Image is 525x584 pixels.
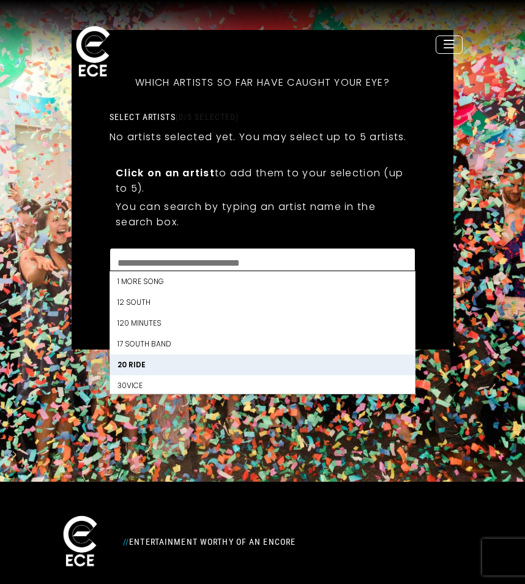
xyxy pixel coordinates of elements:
span: // [123,537,129,547]
div: Entertainment Worthy of an Encore [116,532,336,552]
li: 20 Ride [110,354,415,375]
p: You can search by typing an artist name in the search box. [116,199,409,230]
label: Select artists [110,111,239,122]
textarea: Search [117,256,408,267]
button: Toggle navigation [436,36,463,54]
li: 120 Minutes [110,313,415,334]
p: to add them to your selection (up to 5). [116,165,409,196]
li: 12 South [110,292,415,313]
li: 1 More Song [110,271,415,292]
li: 30Vice [110,375,415,396]
img: ece_new_logo_whitev2-1.png [50,512,111,572]
p: No artists selected yet. You may select up to 5 artists. [110,129,407,144]
li: 17 South Band [110,334,415,354]
span: (0/5 selected) [176,112,239,122]
img: ece_new_logo_whitev2-1.png [62,23,124,82]
strong: Click on an artist [116,166,215,180]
